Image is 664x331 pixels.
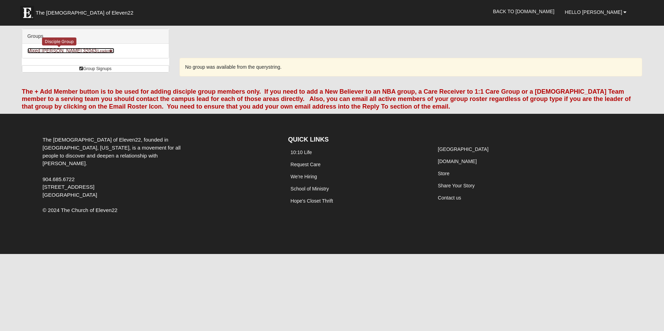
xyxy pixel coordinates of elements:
a: Mixed [PERSON_NAME] 32043(Leader) [27,48,114,53]
a: Hello [PERSON_NAME] [559,3,632,21]
h4: QUICK LINKS [288,136,425,144]
div: No group was available from the querystring. [180,58,642,76]
a: We're Hiring [291,174,317,179]
span: Hello [PERSON_NAME] [565,9,622,15]
a: [GEOGRAPHIC_DATA] [438,146,489,152]
span: The [DEMOGRAPHIC_DATA] of Eleven22 [36,9,133,16]
div: Groups [22,29,169,44]
a: Group Signups [22,65,169,73]
div: Disciple Group [42,37,76,45]
span: © 2024 The Church of Eleven22 [42,207,117,213]
a: Store [438,171,449,176]
a: [DOMAIN_NAME] [438,159,477,164]
img: Eleven22 logo [20,6,34,20]
a: 10:10 Life [291,150,312,155]
a: Request Care [291,162,321,167]
font: The + Add Member button is to be used for adding disciple group members only. If you need to add ... [22,88,631,110]
span: [GEOGRAPHIC_DATA] [42,192,97,198]
a: Share Your Story [438,183,475,188]
a: School of Ministry [291,186,329,192]
a: The [DEMOGRAPHIC_DATA] of Eleven22 [17,2,156,20]
a: Contact us [438,195,461,201]
div: The [DEMOGRAPHIC_DATA] of Eleven22, founded in [GEOGRAPHIC_DATA], [US_STATE], is a movement for a... [37,136,201,199]
a: Hope's Closet Thrift [291,198,333,204]
small: (Leader ) [97,49,114,53]
a: Back to [DOMAIN_NAME] [488,3,560,20]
